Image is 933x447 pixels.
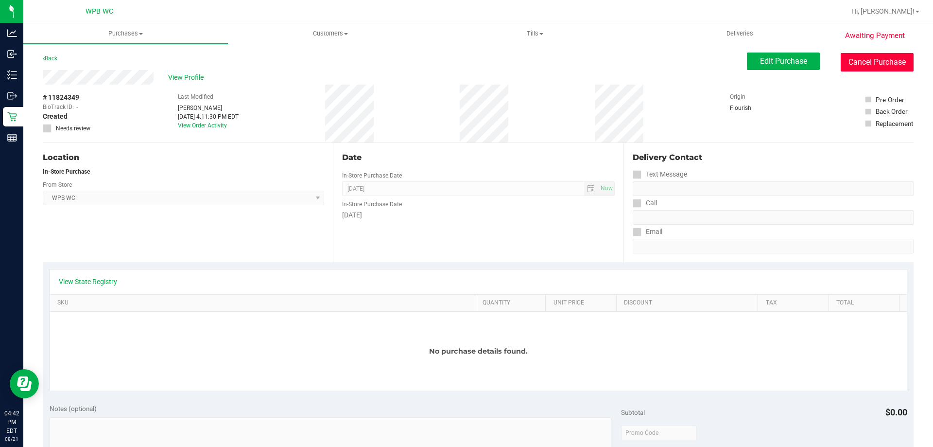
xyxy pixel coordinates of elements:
a: Discount [624,299,754,307]
inline-svg: Reports [7,133,17,143]
inline-svg: Analytics [7,28,17,38]
p: 04:42 PM EDT [4,409,19,435]
span: Created [43,111,68,122]
label: Last Modified [178,92,213,101]
strong: In-Store Purchase [43,168,90,175]
iframe: Resource center [10,369,39,398]
div: [DATE] [342,210,614,220]
a: Quantity [483,299,542,307]
a: Deliveries [638,23,842,44]
span: Subtotal [621,409,645,416]
a: Total [836,299,896,307]
span: Tills [433,29,637,38]
div: Delivery Contact [633,152,914,163]
input: Format: (999) 999-9999 [633,210,914,225]
a: Back [43,55,57,62]
div: Flourish [730,104,778,112]
a: Unit Price [553,299,613,307]
label: In-Store Purchase Date [342,200,402,209]
span: BioTrack ID: [43,103,74,111]
input: Promo Code [621,426,696,440]
button: Edit Purchase [747,53,820,70]
input: Format: (999) 999-9999 [633,181,914,196]
a: Tills [432,23,637,44]
span: Customers [228,29,432,38]
inline-svg: Inventory [7,70,17,80]
div: Pre-Order [876,95,904,105]
div: [PERSON_NAME] [178,104,239,112]
span: Purchases [23,29,228,38]
span: View Profile [168,72,207,83]
button: Cancel Purchase [841,53,914,72]
p: 08/21 [4,435,19,443]
span: - [76,103,78,111]
label: From Store [43,180,72,189]
span: Hi, [PERSON_NAME]! [851,7,915,15]
span: Deliveries [713,29,766,38]
span: $0.00 [885,407,907,417]
span: Needs review [56,124,90,133]
label: Origin [730,92,745,101]
a: View Order Activity [178,122,227,129]
div: Back Order [876,107,908,116]
a: Purchases [23,23,228,44]
a: Customers [228,23,432,44]
inline-svg: Inbound [7,49,17,59]
a: SKU [57,299,471,307]
a: View State Registry [59,277,117,286]
span: Notes (optional) [50,405,97,412]
span: Awaiting Payment [845,30,905,41]
label: Email [633,225,662,239]
div: Replacement [876,119,913,128]
span: WPB WC [86,7,113,16]
div: Date [342,152,614,163]
inline-svg: Retail [7,112,17,122]
label: Call [633,196,657,210]
span: Edit Purchase [760,56,807,66]
div: No purchase details found. [50,312,907,391]
a: Tax [766,299,825,307]
inline-svg: Outbound [7,91,17,101]
label: Text Message [633,167,687,181]
span: # 11824349 [43,92,79,103]
div: [DATE] 4:11:30 PM EDT [178,112,239,121]
label: In-Store Purchase Date [342,171,402,180]
div: Location [43,152,324,163]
